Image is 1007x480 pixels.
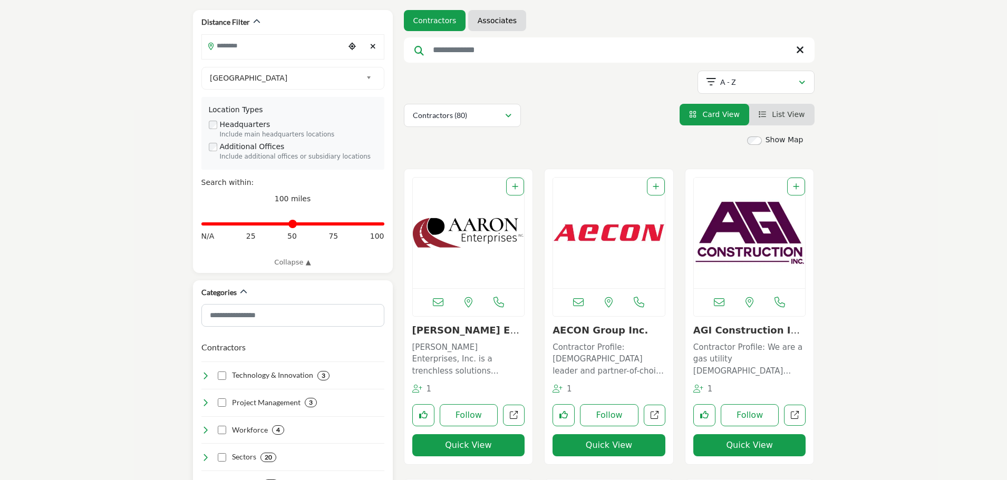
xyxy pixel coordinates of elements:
[201,17,250,27] h2: Distance Filter
[553,434,665,456] button: Quick View
[693,434,806,456] button: Quick View
[201,287,237,298] h2: Categories
[693,325,800,347] a: AGI Construction Inc...
[553,404,575,426] button: Like listing
[553,339,665,377] a: Contractor Profile: [DEMOGRAPHIC_DATA] leader and partner-of-choice in construction and infrastru...
[412,325,525,336] h3: Aaron Enterprises Inc.
[766,134,803,145] label: Show Map
[344,35,360,58] div: Choose your current location
[553,178,665,288] img: AECON Group Inc.
[694,178,806,288] a: Open Listing in new tab
[793,182,799,191] a: Add To List
[553,383,572,395] div: Followers
[201,177,384,188] div: Search within:
[370,231,384,242] span: 100
[553,341,665,377] p: Contractor Profile: [DEMOGRAPHIC_DATA] leader and partner-of-choice in construction and infrastru...
[440,404,498,426] button: Follow
[412,325,521,347] a: [PERSON_NAME] Enterprises In...
[693,325,806,336] h3: AGI Construction Inc.
[644,405,665,426] a: Open aecon-utilities-ltd in new tab
[404,37,815,63] input: Search Keyword
[412,341,525,377] p: [PERSON_NAME] Enterprises, Inc. is a trenchless solutions contractor focusing on trenchless utili...
[412,383,432,395] div: Followers
[260,453,276,462] div: 20 Results For Sectors
[478,15,517,26] a: Associates
[426,384,431,394] span: 1
[210,72,362,84] span: [GEOGRAPHIC_DATA]
[220,119,270,130] label: Headquarters
[275,194,311,203] span: 100 miles
[413,110,467,121] p: Contractors (80)
[567,384,572,394] span: 1
[218,453,226,462] input: Select Sectors checkbox
[232,397,301,408] h4: Project Management: Effective planning, coordination, and oversight to deliver projects on time, ...
[412,404,434,426] button: Like listing
[653,182,659,191] a: Add To List
[784,405,806,426] a: Open agi-construction-inc in new tab
[412,434,525,456] button: Quick View
[276,426,280,434] b: 4
[220,130,377,140] div: Include main headquarters locations
[772,110,805,119] span: List View
[287,231,297,242] span: 50
[218,371,226,380] input: Select Technology & Innovation checkbox
[209,104,377,115] div: Location Types
[220,141,285,152] label: Additional Offices
[512,182,518,191] a: Add To List
[702,110,739,119] span: Card View
[693,383,713,395] div: Followers
[413,15,457,26] a: Contractors
[553,325,665,336] h3: AECON Group Inc.
[232,452,256,462] h4: Sectors: Serving multiple industries, including oil & gas, water, sewer, electric power, and tele...
[365,35,381,58] div: Clear search location
[698,71,815,94] button: A - Z
[201,341,246,354] button: Contractors
[708,384,713,394] span: 1
[218,398,226,407] input: Select Project Management checkbox
[328,231,338,242] span: 75
[759,110,805,119] a: View List
[413,178,525,288] a: Open Listing in new tab
[232,370,313,380] h4: Technology & Innovation: Leveraging cutting-edge tools, systems, and processes to optimize effici...
[503,405,525,426] a: Open aaron-enterprises-inc in new tab
[693,341,806,377] p: Contractor Profile: We are a gas utility [DEMOGRAPHIC_DATA] employing over 300 workers and servic...
[265,454,272,461] b: 20
[305,398,317,407] div: 3 Results For Project Management
[232,425,268,435] h4: Workforce: Skilled, experienced, and diverse professionals dedicated to excellence in all aspects...
[202,35,344,56] input: Search Location
[553,325,648,336] a: AECON Group Inc.
[693,339,806,377] a: Contractor Profile: We are a gas utility [DEMOGRAPHIC_DATA] employing over 300 workers and servic...
[721,404,779,426] button: Follow
[201,257,384,268] a: Collapse ▲
[272,425,284,435] div: 4 Results For Workforce
[218,426,226,434] input: Select Workforce checkbox
[404,104,521,127] button: Contractors (80)
[201,304,384,327] input: Search Category
[680,104,749,125] li: Card View
[322,372,325,379] b: 3
[693,404,715,426] button: Like listing
[309,399,313,406] b: 3
[553,178,665,288] a: Open Listing in new tab
[412,339,525,377] a: [PERSON_NAME] Enterprises, Inc. is a trenchless solutions contractor focusing on trenchless utili...
[689,110,740,119] a: View Card
[580,404,638,426] button: Follow
[317,371,330,380] div: 3 Results For Technology & Innovation
[201,231,215,242] span: N/A
[413,178,525,288] img: Aaron Enterprises Inc.
[694,178,806,288] img: AGI Construction Inc.
[749,104,815,125] li: List View
[246,231,256,242] span: 25
[720,77,736,87] p: A - Z
[220,152,377,162] div: Include additional offices or subsidiary locations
